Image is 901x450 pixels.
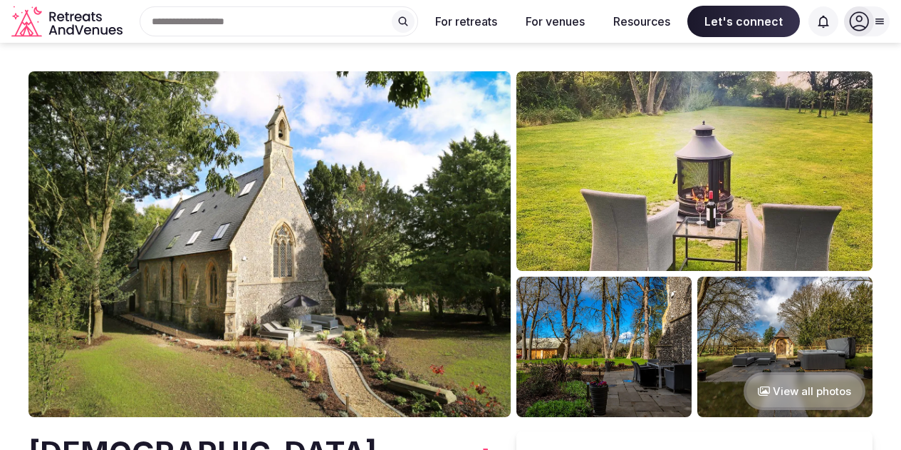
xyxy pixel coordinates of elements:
[697,277,873,417] img: Venue gallery photo
[516,277,692,417] img: Venue gallery photo
[744,372,865,410] button: View all photos
[602,6,682,37] button: Resources
[514,6,596,37] button: For venues
[11,6,125,38] a: Visit the homepage
[28,71,511,417] img: Venue cover photo
[687,6,800,37] span: Let's connect
[11,6,125,38] svg: Retreats and Venues company logo
[516,71,873,271] img: Venue gallery photo
[424,6,509,37] button: For retreats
